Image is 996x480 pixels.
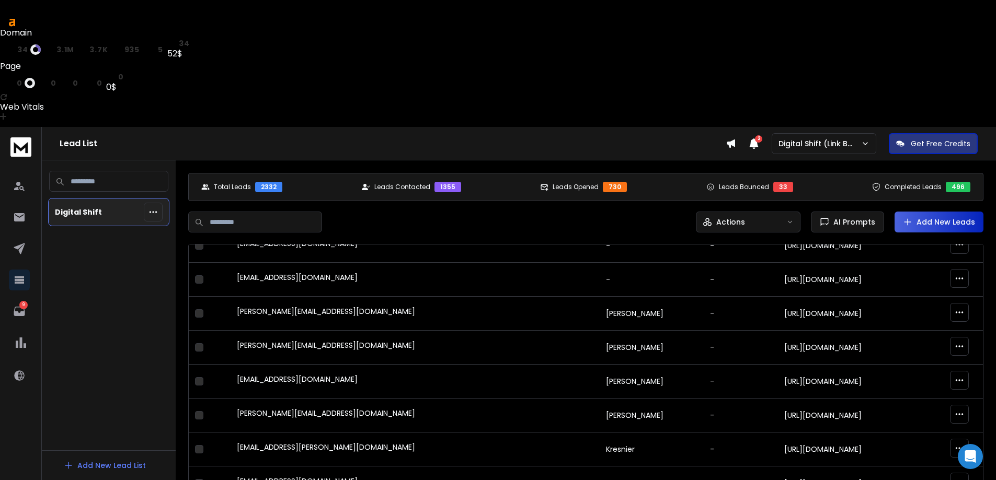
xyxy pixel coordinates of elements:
p: Total Leads [214,183,251,191]
a: rp0 [39,79,56,87]
a: st34 [167,39,190,48]
td: [URL][DOMAIN_NAME] [778,263,912,297]
p: Completed Leads [885,183,942,191]
span: 34 [179,39,189,48]
span: 0 [17,79,22,87]
button: Add New Leads [895,212,983,232]
td: [PERSON_NAME] [600,297,704,331]
a: dr34 [5,44,41,55]
td: [URL][DOMAIN_NAME] [778,365,912,399]
p: Leads Opened [553,183,599,191]
td: [URL][DOMAIN_NAME] [778,432,912,466]
p: Leads Contacted [374,183,430,191]
span: 3.7K [89,45,108,54]
p: Get Free Credits [911,138,970,149]
img: logo [10,137,31,157]
td: - [704,263,777,297]
span: ur [5,79,15,87]
div: 730 [603,182,627,192]
a: st0 [106,73,123,81]
button: Get Free Credits [889,133,978,154]
a: rd0 [60,79,78,87]
div: [EMAIL_ADDRESS][PERSON_NAME][DOMAIN_NAME] [237,442,593,456]
td: Kresnier [600,432,704,466]
div: 0$ [106,81,123,93]
span: 0 [118,73,124,81]
div: [PERSON_NAME][EMAIL_ADDRESS][DOMAIN_NAME] [237,306,593,321]
span: rd [60,79,70,87]
div: [PERSON_NAME][EMAIL_ADDRESS][DOMAIN_NAME] [237,340,593,355]
td: [URL][DOMAIN_NAME] [778,297,912,331]
span: dr [5,45,15,54]
td: - [600,263,704,297]
a: rd935 [112,45,140,54]
span: ar [45,45,54,54]
a: ar3.1M [45,45,74,54]
td: [PERSON_NAME] [600,365,704,399]
div: 52$ [167,48,190,60]
span: AI Prompts [829,217,875,227]
button: AI Prompts [811,212,884,232]
a: kw5 [144,45,163,54]
span: 2 [755,135,762,143]
span: rp [39,79,48,87]
td: [URL][DOMAIN_NAME] [778,229,912,263]
p: Leads Bounced [719,183,769,191]
td: [PERSON_NAME] [600,399,704,432]
td: - [704,331,777,365]
span: 34 [17,45,28,54]
td: [URL][DOMAIN_NAME] [778,399,912,432]
h1: Lead List [60,137,726,150]
div: 1355 [434,182,461,192]
a: 9 [9,301,30,322]
div: [EMAIL_ADDRESS][DOMAIN_NAME] [237,238,593,253]
p: Digital Shift (Link Building) [779,138,861,149]
span: 3.1M [56,45,74,54]
td: [PERSON_NAME] [600,331,704,365]
p: Actions [716,217,745,227]
span: kw [82,79,94,87]
td: [URL][DOMAIN_NAME] [778,331,912,365]
span: st [167,39,177,48]
td: - [704,399,777,432]
td: - [704,365,777,399]
div: 496 [946,182,970,192]
span: st [106,73,116,81]
a: rp3.7K [78,45,108,54]
span: rp [78,45,87,54]
span: 935 [124,45,140,54]
div: [PERSON_NAME][EMAIL_ADDRESS][DOMAIN_NAME] [237,408,593,423]
span: 0 [51,79,56,87]
div: 2332 [255,182,282,192]
span: rd [112,45,122,54]
span: 0 [73,79,78,87]
td: - [704,297,777,331]
div: [EMAIL_ADDRESS][DOMAIN_NAME] [237,374,593,389]
span: 5 [158,45,163,54]
div: 33 [773,182,793,192]
td: - [704,432,777,466]
td: - [600,229,704,263]
a: kw0 [82,79,102,87]
div: Open Intercom Messenger [958,444,983,469]
p: Digital Shift [55,207,102,217]
span: kw [144,45,156,54]
div: [EMAIL_ADDRESS][DOMAIN_NAME] [237,272,593,287]
span: 0 [97,79,102,87]
td: - [704,229,777,263]
p: 9 [19,301,28,309]
a: ur0 [5,78,35,88]
button: Add New Lead List [55,455,154,476]
a: Add New Leads [903,217,975,227]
